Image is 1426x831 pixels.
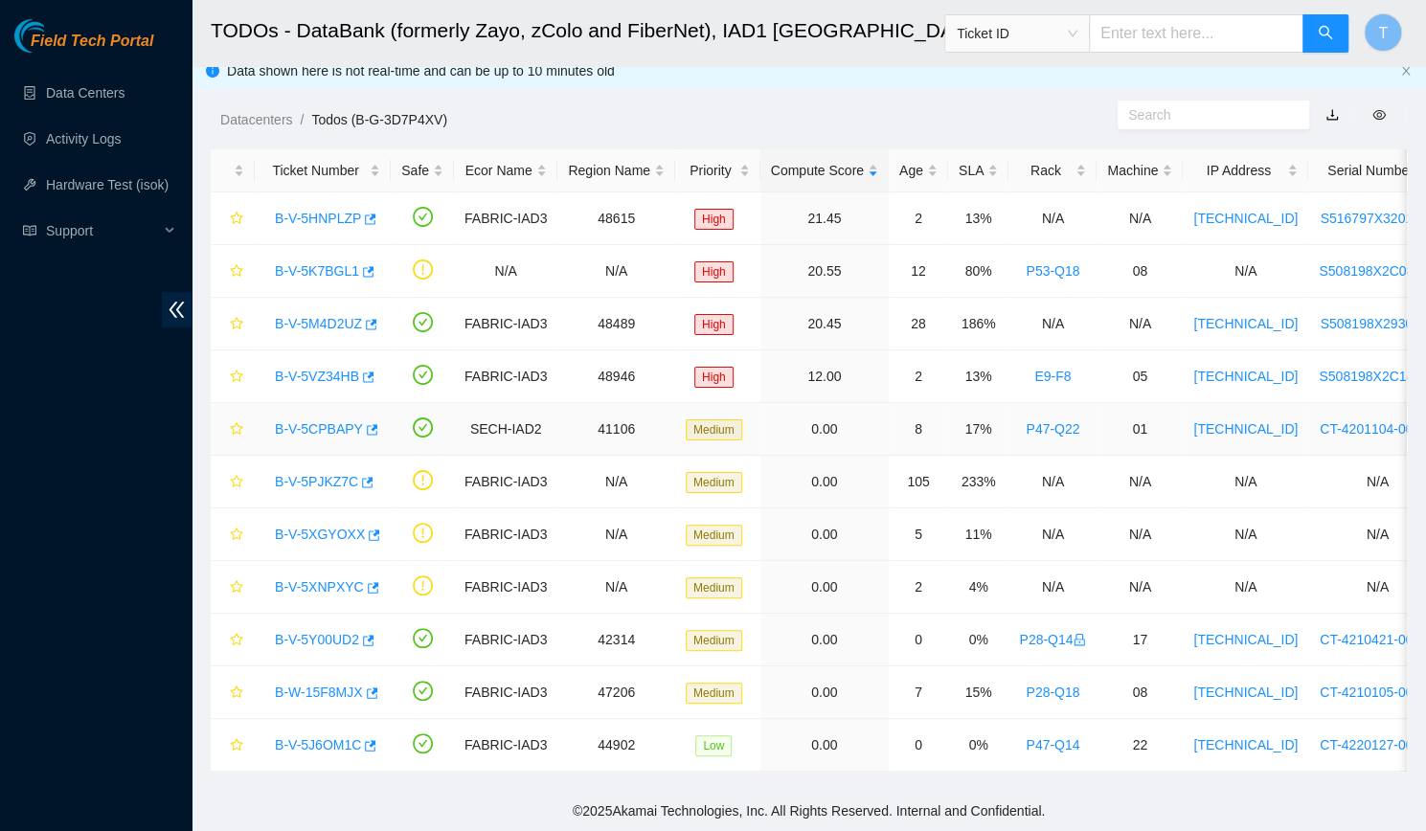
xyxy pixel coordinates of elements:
[1097,719,1183,772] td: 22
[1302,14,1348,53] button: search
[948,508,1008,561] td: 11%
[221,414,244,444] button: star
[1364,13,1402,52] button: T
[413,575,433,595] span: exclamation-circle
[413,470,433,490] span: exclamation-circle
[454,245,557,298] td: N/A
[275,316,362,331] a: B-V-5M4D2UZ
[1193,211,1298,226] a: [TECHNICAL_ID]
[230,212,243,227] span: star
[760,666,889,719] td: 0.00
[760,350,889,403] td: 12.00
[1183,245,1308,298] td: N/A
[275,474,358,489] a: B-V-5PJKZ7C
[1311,100,1353,130] button: download
[760,298,889,350] td: 20.45
[221,256,244,286] button: star
[1400,65,1412,77] span: close
[454,456,557,508] td: FABRIC-IAD3
[1026,737,1079,752] a: P47-Q14
[889,298,948,350] td: 28
[413,417,433,438] span: check-circle
[889,614,948,666] td: 0
[889,719,948,772] td: 0
[413,365,433,385] span: check-circle
[221,730,244,760] button: star
[221,361,244,392] button: star
[14,34,153,59] a: Akamai TechnologiesField Tech Portal
[760,561,889,614] td: 0.00
[1318,25,1333,43] span: search
[760,192,889,245] td: 21.45
[46,85,124,101] a: Data Centers
[1089,14,1303,53] input: Enter text here...
[275,369,359,384] a: B-V-5VZ34HB
[686,630,742,651] span: Medium
[1073,633,1086,646] span: lock
[413,523,433,543] span: exclamation-circle
[694,209,734,230] span: High
[230,738,243,753] span: star
[46,131,122,146] a: Activity Logs
[557,561,675,614] td: N/A
[1008,456,1097,508] td: N/A
[275,685,363,700] a: B-W-15F8MJX
[948,192,1008,245] td: 13%
[275,421,363,437] a: B-V-5CPBAPY
[686,577,742,598] span: Medium
[14,19,97,53] img: Akamai Technologies
[694,367,734,388] span: High
[557,666,675,719] td: 47206
[454,403,557,456] td: SECH-IAD2
[300,112,304,127] span: /
[889,245,948,298] td: 12
[1372,108,1386,122] span: eye
[1378,21,1388,45] span: T
[1183,456,1308,508] td: N/A
[221,677,244,707] button: star
[275,632,359,647] a: B-V-5Y00UD2
[413,628,433,648] span: check-circle
[557,508,675,561] td: N/A
[557,403,675,456] td: 41106
[760,508,889,561] td: 0.00
[760,719,889,772] td: 0.00
[1097,456,1183,508] td: N/A
[413,207,433,227] span: check-circle
[230,685,243,701] span: star
[275,527,365,542] a: B-V-5XGYOXX
[760,614,889,666] td: 0.00
[275,211,361,226] a: B-V-5HNPLZP
[1193,316,1298,331] a: [TECHNICAL_ID]
[454,666,557,719] td: FABRIC-IAD3
[230,264,243,280] span: star
[454,192,557,245] td: FABRIC-IAD3
[454,508,557,561] td: FABRIC-IAD3
[557,350,675,403] td: 48946
[889,561,948,614] td: 2
[1193,632,1298,647] a: [TECHNICAL_ID]
[230,528,243,543] span: star
[1183,561,1308,614] td: N/A
[889,456,948,508] td: 105
[221,624,244,655] button: star
[454,350,557,403] td: FABRIC-IAD3
[557,298,675,350] td: 48489
[889,192,948,245] td: 2
[23,224,36,237] span: read
[454,614,557,666] td: FABRIC-IAD3
[948,719,1008,772] td: 0%
[948,245,1008,298] td: 80%
[230,422,243,438] span: star
[454,561,557,614] td: FABRIC-IAD3
[230,317,243,332] span: star
[557,192,675,245] td: 48615
[948,561,1008,614] td: 4%
[1026,685,1079,700] a: P28-Q18
[1097,614,1183,666] td: 17
[1097,561,1183,614] td: N/A
[311,112,447,127] a: Todos (B-G-3D7P4XV)
[31,33,153,51] span: Field Tech Portal
[760,245,889,298] td: 20.55
[1008,298,1097,350] td: N/A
